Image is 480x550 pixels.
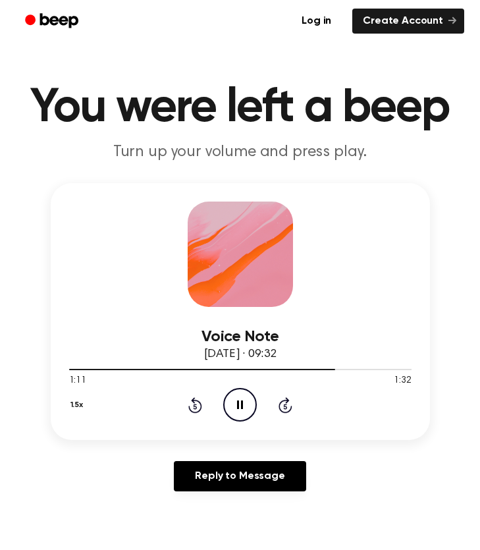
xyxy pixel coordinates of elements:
a: Log in [288,6,344,36]
span: 1:11 [69,374,86,388]
a: Reply to Message [174,461,306,491]
h1: You were left a beep [16,84,464,132]
a: Create Account [352,9,464,34]
span: 1:32 [394,374,411,388]
span: [DATE] · 09:32 [204,348,277,360]
p: Turn up your volume and press play. [16,142,464,162]
button: 1.5x [69,394,88,416]
a: Beep [16,9,90,34]
h3: Voice Note [69,328,412,346]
